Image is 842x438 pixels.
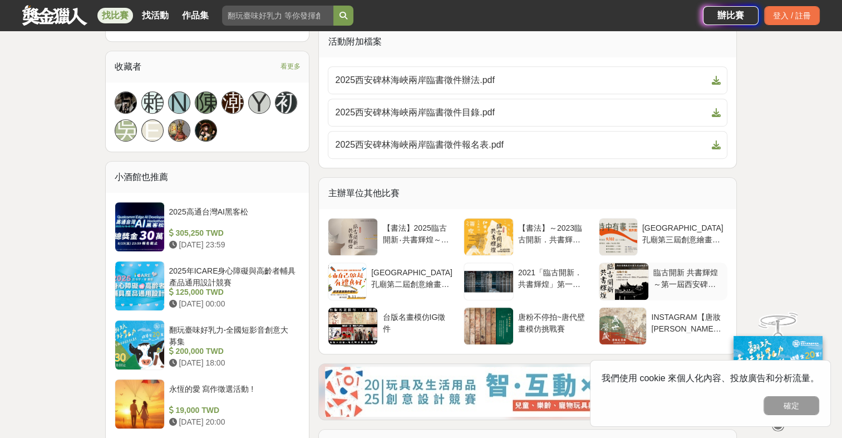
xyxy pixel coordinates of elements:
img: Avatar [115,92,136,113]
div: 125,000 TWD [169,286,296,298]
a: 2025年ICARE身心障礙與高齡者輔具產品通用設計競賽 125,000 TWD [DATE] 00:00 [115,261,301,311]
div: 台版名畫模仿IG徵件 [382,312,452,333]
a: 翻玩臺味好乳力-全國短影音創意大募集 200,000 TWD [DATE] 18:00 [115,320,301,370]
a: E [141,119,164,142]
a: INSTAGRAM【唐妝[PERSON_NAME]】攝影比賽 [599,307,727,345]
a: 臨古開新 共書輝煌～第一屆西安碑林海峽兩岸臨書活動【書法】 [599,262,727,300]
div: 2021「臨古開新．共書輝煌」第一屆西安碑林海峽兩岸臨書活動 [518,267,588,288]
a: [GEOGRAPHIC_DATA]孔廟第三屆創意繪畫比賽-「詩中有畫」創意畫展徵件活動 [599,218,727,256]
a: 吳 [115,119,137,142]
a: 2025西安碑林海峽兩岸臨書徵件辦法.pdf [328,66,727,94]
a: 唐粉不停拍~唐代壁畫模仿挑戰賽 [464,307,592,345]
a: [GEOGRAPHIC_DATA]孔廟第二屆創意繪畫比賽-「由自己做起，有禮真好！」創意畫展徵件活動 [328,262,456,300]
a: 2025西安碑林海峽兩岸臨書徵件目錄.pdf [328,99,727,126]
div: [DATE] 20:00 [169,416,296,428]
span: 2025西安碑林海峽兩岸臨書徵件辦法.pdf [335,74,707,87]
div: 永恆的愛 寫作徵選活動 ! [169,383,296,405]
img: Avatar [195,120,216,141]
a: N [168,91,190,114]
div: 【書法】2025臨古開新‧共書輝煌～西安碑林海峽兩岸臨書徵件活動 [382,222,452,244]
a: Avatar [115,91,137,114]
div: [DATE] 00:00 [169,298,296,310]
div: [DATE] 23:59 [169,239,296,251]
a: 2025高通台灣AI黑客松 305,250 TWD [DATE] 23:59 [115,202,301,252]
div: 翻玩臺味好乳力-全國短影音創意大募集 [169,324,296,345]
a: 2021「臨古開新．共書輝煌」第一屆西安碑林海峽兩岸臨書活動 [464,262,592,300]
input: 翻玩臺味好乳力 等你發揮創意！ [222,6,333,26]
div: [DATE] 18:00 [169,357,296,369]
a: Y [248,91,270,114]
div: [GEOGRAPHIC_DATA]孔廟第三屆創意繪畫比賽-「詩中有畫」創意畫展徵件活動 [642,222,723,244]
a: 【書法】～2023臨古開新．共書輝煌～西安碑林海峽兩岸臨書徵件 [464,218,592,256]
a: 陳 [195,91,217,114]
span: 我們使用 cookie 來個人化內容、投放廣告和分析流量。 [602,373,819,383]
a: 【書法】2025臨古開新‧共書輝煌～西安碑林海峽兩岸臨書徵件活動 [328,218,456,256]
div: 登入 / 註冊 [764,6,820,25]
div: 2025高通台灣AI黑客松 [169,206,296,227]
span: 2025西安碑林海峽兩岸臨書徵件目錄.pdf [335,106,707,119]
div: 活動附加檔案 [319,26,736,57]
div: 200,000 TWD [169,345,296,357]
div: INSTAGRAM【唐妝[PERSON_NAME]】攝影比賽 [651,312,723,333]
span: 2025西安碑林海峽兩岸臨書徵件報名表.pdf [335,138,707,152]
a: 找活動 [137,8,173,23]
a: 辦比賽 [703,6,759,25]
img: Avatar [169,120,190,141]
a: Avatar [195,119,217,142]
a: 賴 [141,91,164,114]
a: 台版名畫模仿IG徵件 [328,307,456,345]
a: 永恆的愛 寫作徵選活動 ! 19,000 TWD [DATE] 20:00 [115,379,301,429]
a: 2025西安碑林海峽兩岸臨書徵件報名表.pdf [328,131,727,159]
a: Avatar [168,119,190,142]
div: 臨古開新 共書輝煌～第一屆西安碑林海峽兩岸臨書活動【書法】 [653,267,723,288]
div: 唐粉不停拍~唐代壁畫模仿挑戰賽 [518,312,588,333]
div: 【書法】～2023臨古開新．共書輝煌～西安碑林海峽兩岸臨書徵件 [518,222,588,244]
a: 找比賽 [97,8,133,23]
a: 初 [275,91,297,114]
a: 潮 [221,91,244,114]
button: 確定 [764,396,819,415]
div: 主辦單位其他比賽 [319,178,736,209]
div: [GEOGRAPHIC_DATA]孔廟第二屆創意繪畫比賽-「由自己做起，有禮真好！」創意畫展徵件活動 [371,267,452,288]
span: 收藏者 [115,62,141,71]
span: 看更多 [280,60,300,72]
div: 305,250 TWD [169,227,296,239]
a: 作品集 [178,8,213,23]
div: 19,000 TWD [169,405,296,416]
div: 小酒館也推薦 [106,162,309,193]
img: c171a689-fb2c-43c6-a33c-e56b1f4b2190.jpg [733,336,823,410]
div: 2025年ICARE身心障礙與高齡者輔具產品通用設計競賽 [169,265,296,286]
img: d4b53da7-80d9-4dd2-ac75-b85943ec9b32.jpg [325,367,730,417]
